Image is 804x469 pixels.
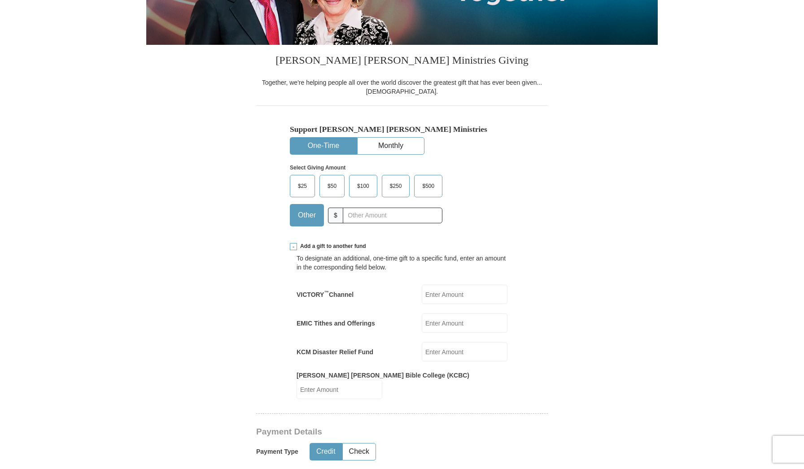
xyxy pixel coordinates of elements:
[290,138,357,154] button: One-Time
[290,125,514,134] h5: Support [PERSON_NAME] [PERSON_NAME] Ministries
[256,448,298,456] h5: Payment Type
[385,179,406,193] span: $250
[353,179,374,193] span: $100
[297,243,366,250] span: Add a gift to another fund
[328,208,343,223] span: $
[297,371,469,380] label: [PERSON_NAME] [PERSON_NAME] Bible College (KCBC)
[297,290,354,299] label: VICTORY Channel
[256,78,548,96] div: Together, we're helping people all over the world discover the greatest gift that has ever been g...
[310,443,342,460] button: Credit
[293,179,311,193] span: $25
[343,443,376,460] button: Check
[324,290,329,295] sup: ™
[422,285,507,304] input: Enter Amount
[297,347,373,356] label: KCM Disaster Relief Fund
[293,208,320,222] span: Other
[343,208,442,223] input: Other Amount
[358,138,424,154] button: Monthly
[256,427,485,437] h3: Payment Details
[256,45,548,78] h3: [PERSON_NAME] [PERSON_NAME] Ministries Giving
[422,342,507,361] input: Enter Amount
[323,179,341,193] span: $50
[297,254,507,272] div: To designate an additional, one-time gift to a specific fund, enter an amount in the correspondin...
[297,380,382,399] input: Enter Amount
[418,179,439,193] span: $500
[422,313,507,333] input: Enter Amount
[290,165,345,171] strong: Select Giving Amount
[297,319,375,328] label: EMIC Tithes and Offerings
